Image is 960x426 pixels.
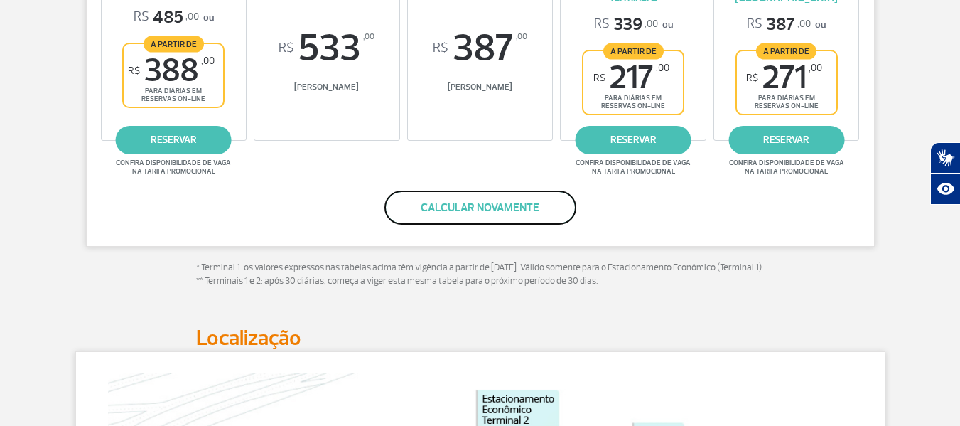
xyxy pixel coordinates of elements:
p: * Terminal 1: os valores expressos nas tabelas acima têm vigência a partir de [DATE]. Válido some... [196,261,765,289]
sup: R$ [433,41,448,56]
sup: ,00 [809,62,822,74]
sup: ,00 [201,55,215,67]
sup: R$ [279,41,294,56]
span: Confira disponibilidade de vaga na tarifa promocional [114,159,233,176]
p: ou [747,14,826,36]
span: Confira disponibilidade de vaga na tarifa promocional [573,159,693,176]
span: [PERSON_NAME] [258,82,396,92]
span: 387 [411,29,549,68]
span: 485 [134,6,199,28]
sup: R$ [746,72,758,84]
span: 533 [258,29,396,68]
span: para diárias em reservas on-line [749,94,824,110]
p: ou [594,14,673,36]
span: 387 [747,14,811,36]
span: 388 [128,55,215,87]
h2: Localização [196,325,765,351]
sup: ,00 [516,29,527,45]
sup: R$ [128,65,140,77]
sup: ,00 [363,29,374,45]
a: reservar [116,126,232,154]
span: 271 [746,62,822,94]
sup: R$ [593,72,605,84]
span: 339 [594,14,658,36]
span: A partir de [756,43,816,59]
div: Plugin de acessibilidade da Hand Talk. [930,142,960,205]
button: Abrir recursos assistivos. [930,174,960,205]
button: Abrir tradutor de língua de sinais. [930,142,960,174]
span: A partir de [144,36,204,52]
span: para diárias em reservas on-line [595,94,671,110]
span: [PERSON_NAME] [411,82,549,92]
button: Calcular novamente [384,191,576,225]
a: reservar [728,126,844,154]
span: para diárias em reservas on-line [136,87,211,103]
span: 217 [593,62,669,94]
a: reservar [576,126,691,154]
p: ou [134,6,214,28]
span: Confira disponibilidade de vaga na tarifa promocional [727,159,846,176]
sup: ,00 [656,62,669,74]
span: A partir de [603,43,664,59]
